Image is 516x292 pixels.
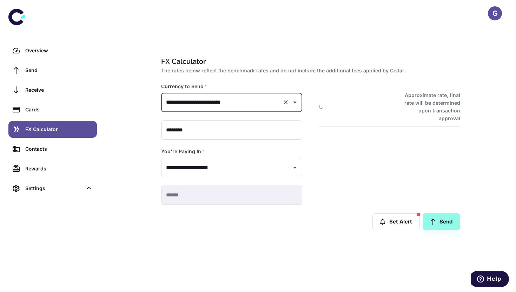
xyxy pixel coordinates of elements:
[25,106,93,113] div: Cards
[161,83,207,90] label: Currency to Send
[8,121,97,138] a: FX Calculator
[8,101,97,118] a: Cards
[397,91,460,122] h6: Approximate rate, final rate will be determined upon transaction approval
[8,180,97,197] div: Settings
[25,66,93,74] div: Send
[8,82,97,98] a: Receive
[25,47,93,54] div: Overview
[290,163,300,173] button: Open
[8,62,97,79] a: Send
[25,145,93,153] div: Contacts
[372,213,420,230] button: Set Alert
[8,160,97,177] a: Rewards
[423,213,460,230] a: Send
[8,42,97,59] a: Overview
[25,184,82,192] div: Settings
[290,97,300,107] button: Open
[25,165,93,173] div: Rewards
[471,271,509,288] iframe: Opens a widget where you can find more information
[25,86,93,94] div: Receive
[161,148,205,155] label: You're Paying In
[8,141,97,157] a: Contacts
[281,97,291,107] button: Clear
[25,125,93,133] div: FX Calculator
[488,6,502,20] button: G
[161,56,457,67] h1: FX Calculator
